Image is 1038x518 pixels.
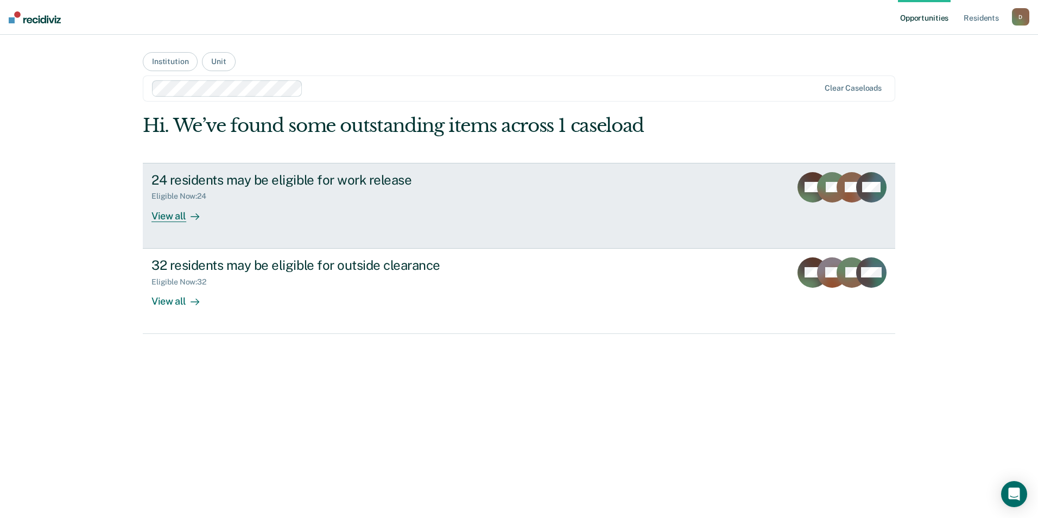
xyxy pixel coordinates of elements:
a: 32 residents may be eligible for outside clearanceEligible Now:32View all [143,249,895,334]
div: Eligible Now : 32 [151,277,215,287]
div: 24 residents may be eligible for work release [151,172,533,188]
div: Hi. We’ve found some outstanding items across 1 caseload [143,115,745,137]
button: Unit [202,52,235,71]
img: Recidiviz [9,11,61,23]
button: D [1012,8,1029,26]
div: 32 residents may be eligible for outside clearance [151,257,533,273]
a: 24 residents may be eligible for work releaseEligible Now:24View all [143,163,895,249]
button: Institution [143,52,198,71]
div: Clear caseloads [825,84,882,93]
div: View all [151,286,212,307]
div: View all [151,201,212,222]
div: Eligible Now : 24 [151,192,215,201]
div: Open Intercom Messenger [1001,481,1027,507]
